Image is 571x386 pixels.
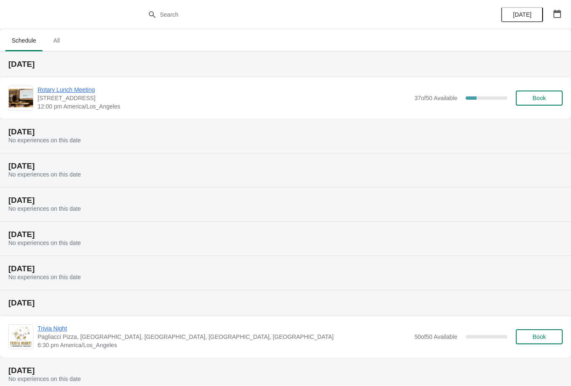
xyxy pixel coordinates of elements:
span: No experiences on this date [8,274,81,280]
span: [STREET_ADDRESS] [38,94,410,102]
h2: [DATE] [8,60,563,68]
span: Pagliacci Pizza, [GEOGRAPHIC_DATA], [GEOGRAPHIC_DATA], [GEOGRAPHIC_DATA], [GEOGRAPHIC_DATA] [38,333,410,341]
button: [DATE] [501,7,543,22]
h2: [DATE] [8,128,563,136]
span: No experiences on this date [8,137,81,144]
input: Search [160,7,428,22]
button: Book [516,329,563,344]
img: Rotary Lunch Meeting | 3710 Providence Point Dr SE, Issaquah, WA 98029 | 12:00 pm America/Los_Ang... [9,89,33,107]
span: Schedule [5,33,43,48]
h2: [DATE] [8,196,563,204]
h2: [DATE] [8,299,563,307]
span: No experiences on this date [8,205,81,212]
span: Rotary Lunch Meeting [38,86,410,94]
h2: [DATE] [8,265,563,273]
span: 50 of 50 Available [414,333,457,340]
span: No experiences on this date [8,376,81,382]
span: Trivia Night [38,324,410,333]
span: 37 of 50 Available [414,95,457,101]
span: 12:00 pm America/Los_Angeles [38,102,410,111]
h2: [DATE] [8,162,563,170]
span: [DATE] [513,11,531,18]
span: Book [533,333,546,340]
span: Book [533,95,546,101]
img: Trivia Night | Pagliacci Pizza, Northeast 8th Street, Sammamish, WA, USA | 6:30 pm America/Los_An... [9,326,33,348]
span: No experiences on this date [8,171,81,178]
span: All [46,33,67,48]
span: 6:30 pm America/Los_Angeles [38,341,410,349]
h2: [DATE] [8,366,563,375]
h2: [DATE] [8,230,563,239]
span: No experiences on this date [8,240,81,246]
button: Book [516,91,563,106]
